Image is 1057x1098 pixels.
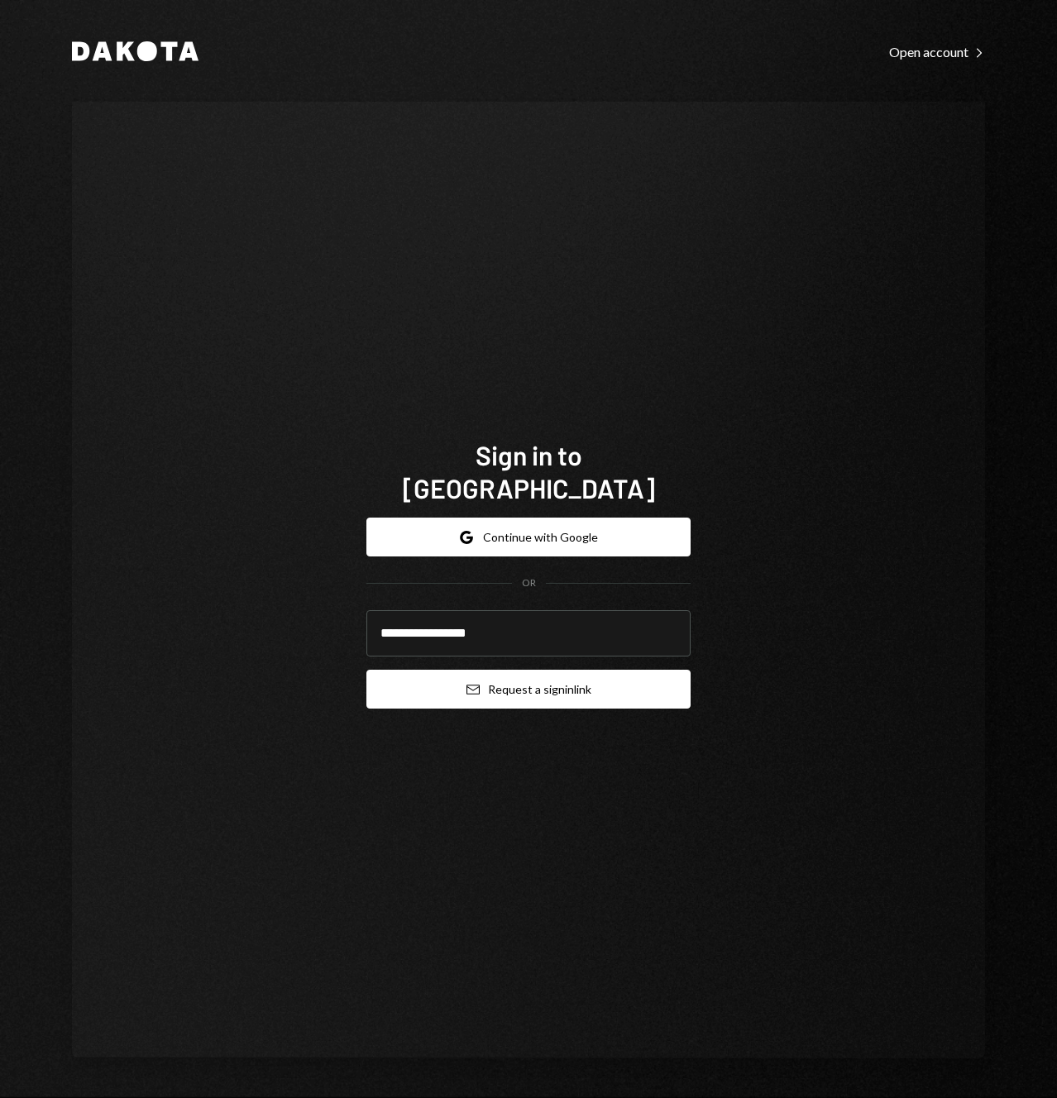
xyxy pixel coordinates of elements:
[889,44,985,60] div: Open account
[522,576,536,590] div: OR
[889,42,985,60] a: Open account
[366,438,691,504] h1: Sign in to [GEOGRAPHIC_DATA]
[366,518,691,556] button: Continue with Google
[366,670,691,709] button: Request a signinlink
